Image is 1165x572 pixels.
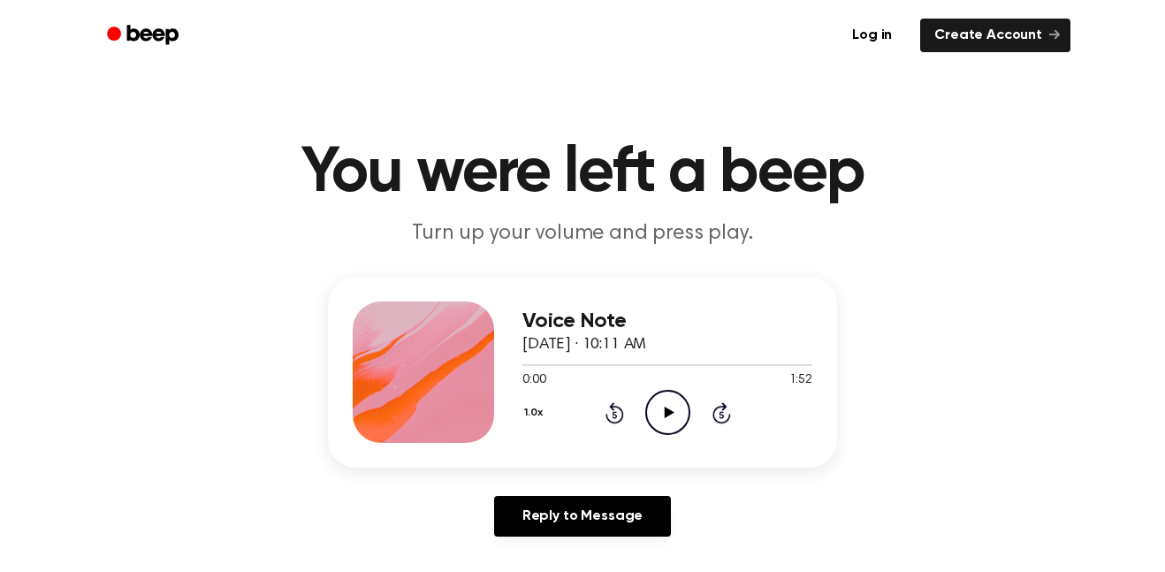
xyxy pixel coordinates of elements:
span: [DATE] · 10:11 AM [522,337,646,353]
a: Beep [95,19,194,53]
a: Create Account [920,19,1070,52]
span: 1:52 [789,371,812,390]
button: 1.0x [522,398,549,428]
h3: Voice Note [522,309,812,333]
a: Log in [834,15,910,56]
p: Turn up your volume and press play. [243,219,922,248]
span: 0:00 [522,371,545,390]
a: Reply to Message [494,496,671,537]
h1: You were left a beep [130,141,1035,205]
